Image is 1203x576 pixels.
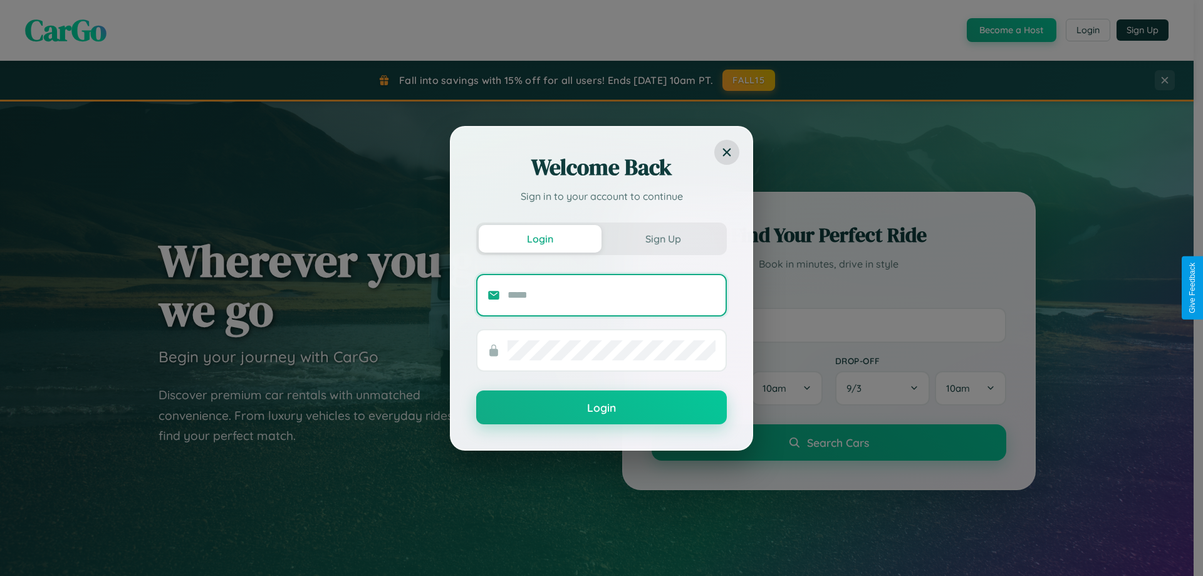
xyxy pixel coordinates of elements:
[479,225,601,253] button: Login
[476,390,727,424] button: Login
[1188,263,1197,313] div: Give Feedback
[476,152,727,182] h2: Welcome Back
[601,225,724,253] button: Sign Up
[476,189,727,204] p: Sign in to your account to continue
